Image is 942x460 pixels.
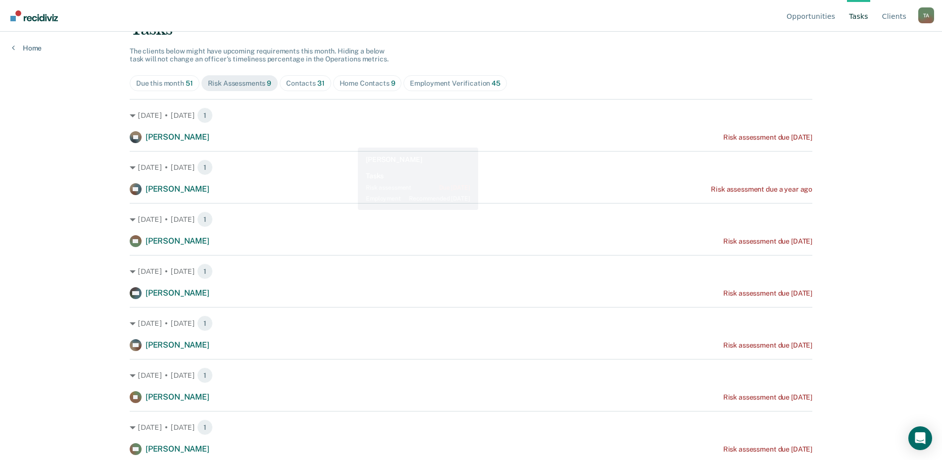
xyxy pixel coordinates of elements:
button: Profile dropdown button [918,7,934,23]
span: 1 [197,107,213,123]
div: Risk assessment due [DATE] [723,445,812,454]
div: [DATE] • [DATE] 1 [130,263,812,279]
span: [PERSON_NAME] [146,184,209,194]
div: [DATE] • [DATE] 1 [130,419,812,435]
span: [PERSON_NAME] [146,288,209,298]
span: [PERSON_NAME] [146,340,209,350]
span: 9 [391,79,396,87]
span: 1 [197,159,213,175]
span: 1 [197,419,213,435]
div: T A [918,7,934,23]
a: Home [12,44,42,52]
div: Due this month [136,79,193,88]
div: [DATE] • [DATE] 1 [130,159,812,175]
div: Open Intercom Messenger [908,426,932,450]
span: 9 [267,79,271,87]
span: 1 [197,367,213,383]
div: Risk assessment due [DATE] [723,393,812,402]
div: [DATE] • [DATE] 1 [130,367,812,383]
span: [PERSON_NAME] [146,132,209,142]
div: Tasks [130,19,812,39]
div: Risk assessment due [DATE] [723,341,812,350]
div: Risk assessment due a year ago [711,185,812,194]
span: 51 [186,79,193,87]
span: 1 [197,211,213,227]
img: Recidiviz [10,10,58,21]
span: [PERSON_NAME] [146,444,209,454]
div: [DATE] • [DATE] 1 [130,211,812,227]
span: [PERSON_NAME] [146,236,209,246]
span: The clients below might have upcoming requirements this month. Hiding a below task will not chang... [130,47,389,63]
div: Contacts [286,79,325,88]
div: [DATE] • [DATE] 1 [130,107,812,123]
div: Risk Assessments [208,79,272,88]
div: [DATE] • [DATE] 1 [130,315,812,331]
div: Employment Verification [410,79,500,88]
div: Home Contacts [340,79,396,88]
span: [PERSON_NAME] [146,392,209,402]
div: Risk assessment due [DATE] [723,289,812,298]
span: 1 [197,263,213,279]
span: 31 [317,79,325,87]
div: Risk assessment due [DATE] [723,237,812,246]
span: 1 [197,315,213,331]
span: 45 [492,79,500,87]
div: Risk assessment due [DATE] [723,133,812,142]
